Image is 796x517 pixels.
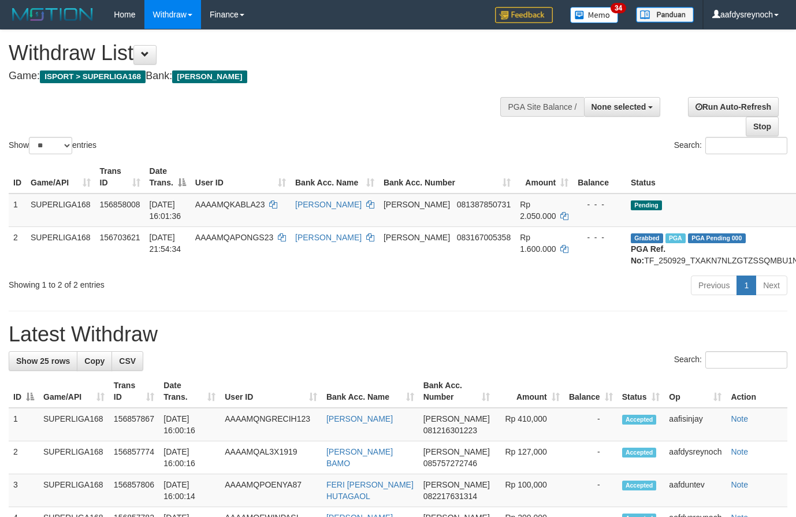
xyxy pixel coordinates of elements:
[592,102,646,111] span: None selected
[494,375,564,408] th: Amount: activate to sort column ascending
[664,408,726,441] td: aafisinjay
[9,42,519,65] h1: Withdraw List
[379,161,515,194] th: Bank Acc. Number: activate to sort column ascending
[631,200,662,210] span: Pending
[326,414,393,423] a: [PERSON_NAME]
[674,137,787,154] label: Search:
[109,375,159,408] th: Trans ID: activate to sort column ascending
[159,441,220,474] td: [DATE] 16:00:16
[691,276,737,295] a: Previous
[29,137,72,154] select: Showentries
[384,233,450,242] span: [PERSON_NAME]
[26,194,95,227] td: SUPERLIGA168
[119,356,136,366] span: CSV
[726,375,787,408] th: Action
[423,459,477,468] span: Copy 085757272746 to clipboard
[159,375,220,408] th: Date Trans.: activate to sort column ascending
[520,200,556,221] span: Rp 2.050.000
[95,161,145,194] th: Trans ID: activate to sort column ascending
[145,161,191,194] th: Date Trans.: activate to sort column descending
[457,233,511,242] span: Copy 083167005358 to clipboard
[295,233,362,242] a: [PERSON_NAME]
[9,441,39,474] td: 2
[756,276,787,295] a: Next
[665,233,686,243] span: Marked by aafchhiseyha
[326,480,414,501] a: FERI [PERSON_NAME] HUTAGAOL
[664,441,726,474] td: aafdysreynoch
[84,356,105,366] span: Copy
[688,233,746,243] span: PGA Pending
[578,199,622,210] div: - - -
[564,474,618,507] td: -
[159,408,220,441] td: [DATE] 16:00:16
[564,375,618,408] th: Balance: activate to sort column ascending
[9,274,323,291] div: Showing 1 to 2 of 2 entries
[611,3,626,13] span: 34
[423,414,490,423] span: [PERSON_NAME]
[457,200,511,209] span: Copy 081387850731 to clipboard
[494,441,564,474] td: Rp 127,000
[322,375,419,408] th: Bank Acc. Name: activate to sort column ascending
[220,474,322,507] td: AAAAMQPOENYA87
[674,351,787,369] label: Search:
[9,323,787,346] h1: Latest Withdraw
[584,97,661,117] button: None selected
[39,408,109,441] td: SUPERLIGA168
[9,194,26,227] td: 1
[731,480,748,489] a: Note
[737,276,756,295] a: 1
[495,7,553,23] img: Feedback.jpg
[109,441,159,474] td: 156857774
[664,474,726,507] td: aafduntev
[150,200,181,221] span: [DATE] 16:01:36
[423,480,490,489] span: [PERSON_NAME]
[500,97,583,117] div: PGA Site Balance /
[195,233,273,242] span: AAAAMQAPONGS23
[731,447,748,456] a: Note
[150,233,181,254] span: [DATE] 21:54:34
[100,200,140,209] span: 156858008
[622,481,657,490] span: Accepted
[220,441,322,474] td: AAAAMQAL3X1919
[9,474,39,507] td: 3
[195,200,265,209] span: AAAAMQKABLA23
[39,441,109,474] td: SUPERLIGA168
[9,6,96,23] img: MOTION_logo.png
[77,351,112,371] a: Copy
[9,161,26,194] th: ID
[618,375,665,408] th: Status: activate to sort column ascending
[9,226,26,271] td: 2
[26,161,95,194] th: Game/API: activate to sort column ascending
[40,70,146,83] span: ISPORT > SUPERLIGA168
[423,447,490,456] span: [PERSON_NAME]
[622,448,657,458] span: Accepted
[515,161,573,194] th: Amount: activate to sort column ascending
[631,244,665,265] b: PGA Ref. No:
[384,200,450,209] span: [PERSON_NAME]
[419,375,494,408] th: Bank Acc. Number: activate to sort column ascending
[39,375,109,408] th: Game/API: activate to sort column ascending
[9,70,519,82] h4: Game: Bank:
[494,408,564,441] td: Rp 410,000
[109,408,159,441] td: 156857867
[220,375,322,408] th: User ID: activate to sort column ascending
[664,375,726,408] th: Op: activate to sort column ascending
[39,474,109,507] td: SUPERLIGA168
[636,7,694,23] img: panduan.png
[423,426,477,435] span: Copy 081216301223 to clipboard
[159,474,220,507] td: [DATE] 16:00:14
[9,351,77,371] a: Show 25 rows
[688,97,779,117] a: Run Auto-Refresh
[220,408,322,441] td: AAAAMQNGRECIH123
[705,351,787,369] input: Search:
[578,232,622,243] div: - - -
[26,226,95,271] td: SUPERLIGA168
[746,117,779,136] a: Stop
[326,447,393,468] a: [PERSON_NAME] BAMO
[731,414,748,423] a: Note
[9,375,39,408] th: ID: activate to sort column descending
[494,474,564,507] td: Rp 100,000
[423,492,477,501] span: Copy 082217631314 to clipboard
[295,200,362,209] a: [PERSON_NAME]
[111,351,143,371] a: CSV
